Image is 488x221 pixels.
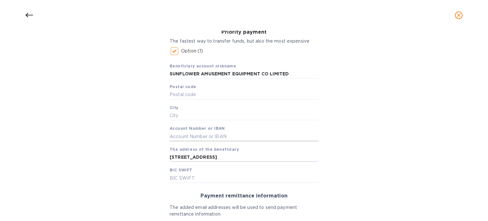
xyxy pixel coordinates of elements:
b: BIC SWIFT [170,168,193,172]
h3: Priority payment [170,29,318,35]
input: Account Number or IBAN [170,132,318,141]
b: Postal code [170,84,196,89]
b: City [170,105,179,110]
h3: Payment remittance information [170,193,318,199]
button: close [451,8,466,23]
input: Beneficiary account nickname [170,69,318,79]
input: City [170,111,318,121]
p: The fastest way to transfer funds, but also the most expensive [170,38,318,45]
p: The added email addresses will be used to send payment remittance information. [170,204,318,218]
input: Postal code [170,90,318,100]
p: Option (1) [181,48,203,54]
input: BIC SWIFT [170,173,318,183]
input: The address of the beneficiary [170,153,318,162]
b: Beneficiary account nickname [170,64,236,68]
b: Account Number or IBAN [170,126,225,131]
b: The address of the beneficiary [170,147,239,152]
